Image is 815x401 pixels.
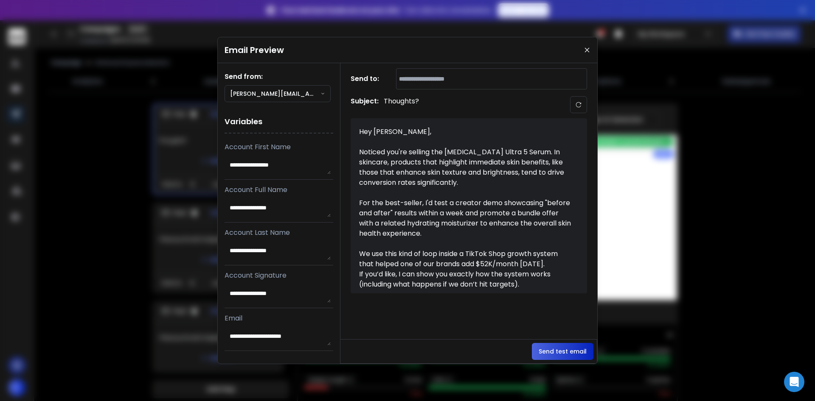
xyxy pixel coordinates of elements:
div: We use this kind of loop inside a TikTok Shop growth system that helped one of our brands add $52... [359,249,571,269]
p: For the best-seller, I'd test a creator demo showcasing "before and after" results within a week ... [359,198,571,239]
p: Account Signature [225,270,333,281]
p: Thoughts? [384,96,419,113]
p: Noticed you're selling the [MEDICAL_DATA] Ultra 5 Serum. In skincare, products that highlight imm... [359,147,571,188]
h1: Send from: [225,72,333,82]
h1: Email Preview [225,44,284,56]
h1: Variables [225,111,333,134]
p: Account Full Name [225,185,333,195]
p: Account First Name [225,142,333,152]
div: If you’d like, I can show you exactly how the system works (including what happens if we don’t hi... [359,269,571,290]
p: [PERSON_NAME][EMAIL_ADDRESS][DOMAIN_NAME] [230,89,320,98]
button: Send test email [532,343,593,360]
p: Hey [PERSON_NAME], [359,127,571,137]
p: Email [225,313,333,323]
p: Account Last Name [225,228,333,238]
h1: Subject: [351,96,379,113]
h1: Send to: [351,74,385,84]
div: Open Intercom Messenger [784,372,804,392]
